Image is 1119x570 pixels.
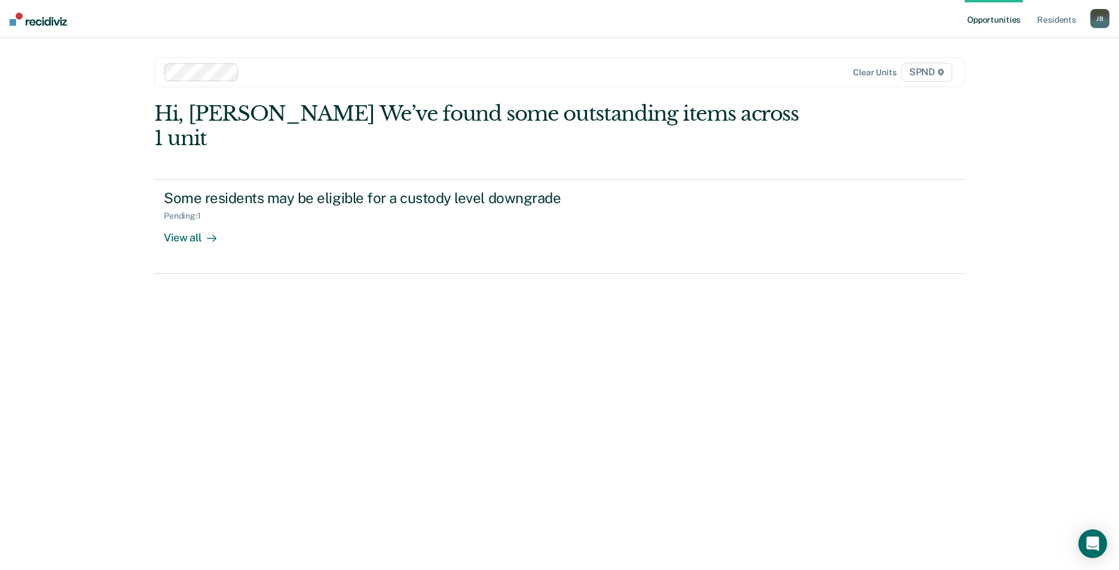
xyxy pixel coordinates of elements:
div: Pending : 1 [164,211,210,221]
div: J B [1090,9,1109,28]
div: Clear units [853,68,897,78]
a: Some residents may be eligible for a custody level downgradePending:1View all [154,179,965,274]
div: Some residents may be eligible for a custody level downgrade [164,189,583,207]
div: Hi, [PERSON_NAME] We’ve found some outstanding items across 1 unit [154,102,803,151]
button: JB [1090,9,1109,28]
img: Recidiviz [10,13,67,26]
div: Open Intercom Messenger [1078,529,1107,558]
div: View all [164,221,231,244]
span: SPND [901,63,952,82]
